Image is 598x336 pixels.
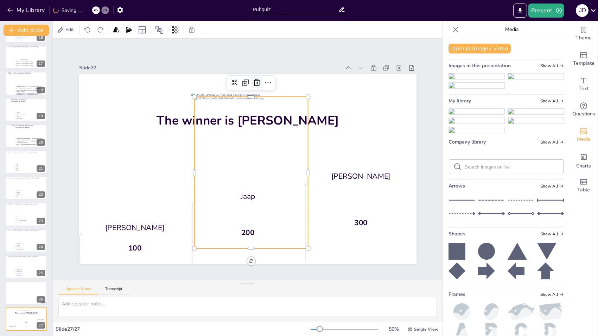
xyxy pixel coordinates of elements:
span: [DATE] ([DATE]) [17,269,36,270]
span: Show all [540,140,564,145]
span: 195 [17,168,36,169]
div: Get real-time input from your audience [570,97,598,122]
span: Lamp ([GEOGRAPHIC_DATA]) [17,221,36,222]
span: Media [577,135,591,143]
button: Add slide [4,25,49,36]
div: [PERSON_NAME] [6,326,19,327]
button: Speaker Notes [58,287,98,294]
button: Transcript [98,287,129,294]
span: [PERSON_NAME] (Γιουάν) [17,114,36,115]
span: Chess (Σκάκι) [17,243,36,244]
div: 100 [79,233,190,264]
div: Slide 27 / 27 [56,326,311,332]
span: 203 [17,170,36,171]
span: Couch (Καναπές) [17,218,36,220]
div: J D [576,4,589,17]
span: [GEOGRAPHIC_DATA] ([GEOGRAPHIC_DATA]) [17,65,36,66]
div: 20 [6,124,47,147]
span: Eendracht maakt macht (Unity creates power)(Η ενότητα δημιουργεί δύναμη) [17,138,43,139]
span: [GEOGRAPHIC_DATA] ([GEOGRAPHIC_DATA] [17,62,36,63]
span: [DATE] ([DATE]) [17,275,36,276]
button: J D [576,4,589,18]
div: 200 [192,201,303,264]
p: Where did the proposal take place? [5,72,34,74]
span: In [DEMOGRAPHIC_DATA] we vertrouwen (In [DEMOGRAPHIC_DATA] we trust)(Στον Θεό εμπιστευόμαστε) [17,141,43,144]
span: Dromedary (Δρομάδα καμήλα) [17,35,36,36]
span: Vrede en Recht (Peace and Justice)(Ειρήνη και Δικαιοσύνη) [17,144,43,145]
h4: The winner is [PERSON_NAME] [79,112,416,129]
div: Add charts and graphs [570,148,598,173]
span: Under the [GEOGRAPHIC_DATA] in [GEOGRAPHIC_DATA] (Κάτω από τον Πύργο του [GEOGRAPHIC_DATA] στη [G... [17,93,43,95]
p: What is considered the world’s oldest known board game? [7,229,40,231]
div: 27 [6,308,47,331]
span: [DATE] ([DATE]) [17,271,36,272]
span: During dinner in [GEOGRAPHIC_DATA] (Κατά τη διάρκεια του δείπνου στην [GEOGRAPHIC_DATA]) [17,85,43,88]
button: Upload image / video [448,44,511,53]
span: Shapes [448,230,465,237]
div: 50 % [385,326,402,332]
span: Text [579,85,589,93]
span: Portugal ([GEOGRAPHIC_DATA]) [17,59,36,61]
p: Which Netflix series holds the record for the most views globally? [7,177,39,178]
div: 17 [37,61,45,67]
img: 462c1167-f1b6-4631-a47e-ba704aaa2e9f.jpeg [449,109,504,114]
div: Slide 27 [79,64,341,71]
div: [PERSON_NAME] [33,319,47,321]
p: What is the official motto of the [GEOGRAPHIC_DATA]? [7,124,39,128]
span: [GEOGRAPHIC_DATA] ([GEOGRAPHIC_DATA]) [17,63,36,64]
span: Table [577,186,590,194]
span: Show all [540,99,564,103]
button: My Library [5,5,48,16]
img: b46022e4-1d51-4e37-9c96-9ba6919454d2.jpeg [449,118,504,123]
span: My library [448,97,471,104]
div: 21 [37,165,45,172]
div: Saving...... [53,7,83,14]
span: Bridgerton [17,192,36,193]
span: Show all [540,63,564,68]
span: Backgammon (Τάβλι) [17,249,36,250]
span: [DATE] [17,194,36,195]
button: Present [528,4,564,18]
span: Stranger Things [17,190,36,191]
img: 0bcfcc95-732a-4777-9236-e7881d6b45e5.jpeg [508,74,564,79]
span: 172 [17,164,36,165]
div: 19 [6,98,47,121]
input: Insert title [253,5,338,15]
div: [PERSON_NAME] [305,171,416,181]
img: f49f8abe-fb26-41bb-a7de-76a48e972d53.jpeg [508,118,564,123]
span: Company library [448,139,486,145]
span: In a tulip field in the [GEOGRAPHIC_DATA] (Σε ένα χωράφι με τουλίπες στην [GEOGRAPHIC_DATA]) [17,90,43,92]
span: 183 [17,166,36,167]
div: 21 [6,151,47,174]
div: Layout [136,24,148,36]
div: 16 [37,34,45,41]
div: 300 [305,181,416,264]
p: Media [461,21,562,38]
img: ball.png [448,303,475,320]
img: b4f634fa-31f6-40b7-9458-6bb5e20549c7.png [508,109,564,114]
img: 462c1167-f1b6-4631-a47e-ba704aaa2e9f.jpeg [449,74,504,79]
span: Ringgit (Ρινγκίτ) [17,118,36,119]
span: Show all [540,232,564,236]
div: 17 [6,46,47,69]
span: Single View [414,327,438,332]
p: When did the Netherlands last play a soccer match against Greece? [6,256,40,257]
span: Theme [575,34,592,42]
span: Show all [540,292,564,297]
span: On holiday in [GEOGRAPHIC_DATA] (Σε διακοπές στη [GEOGRAPHIC_DATA]) [17,88,43,89]
div: 24 [37,244,45,250]
p: In which country would you traditionally find flamenco dancing? [7,46,39,48]
button: Export to PowerPoint [513,4,527,18]
p: What is the currency of [GEOGRAPHIC_DATA]? [6,98,31,102]
span: Arabian horse (Αραβικό άλογο) [17,37,36,38]
span: Dinner table (Τραπέζι δείπνου) [17,216,36,217]
div: 26 [6,281,47,304]
span: Charts [576,162,591,170]
span: Edit [64,26,75,33]
div: 19 [37,113,45,119]
span: Yen (Γεν) [17,112,36,113]
div: 26 [37,296,45,303]
div: Add images, graphics, shapes or video [570,122,598,148]
span: Show all [540,184,564,189]
span: Go (Γκο) [17,245,36,246]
